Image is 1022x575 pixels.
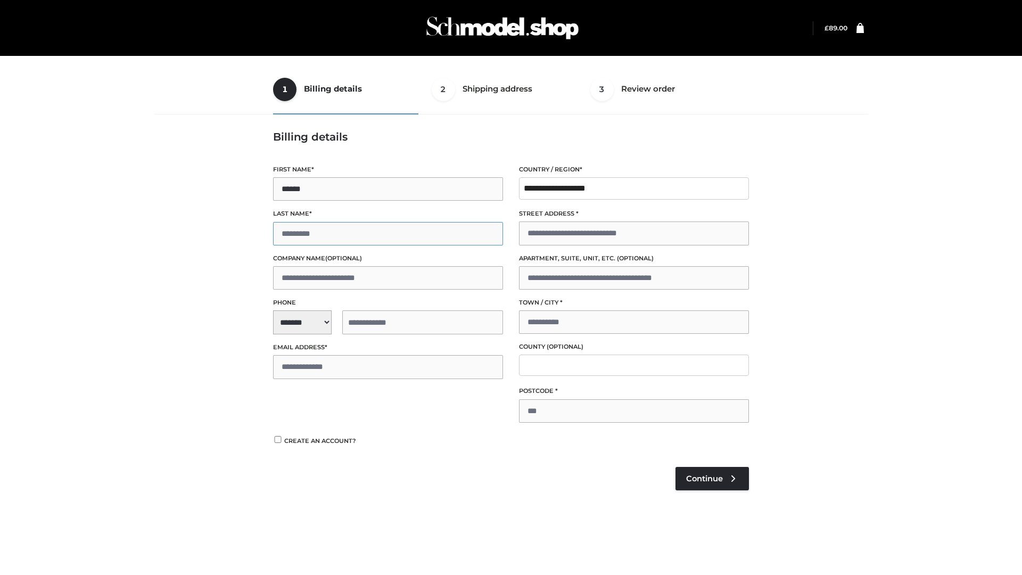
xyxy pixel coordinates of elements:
label: Street address [519,209,749,219]
label: First name [273,165,503,175]
label: Company name [273,253,503,264]
label: Last name [273,209,503,219]
a: £89.00 [825,24,847,32]
label: Phone [273,298,503,308]
span: (optional) [617,254,654,262]
span: (optional) [325,254,362,262]
bdi: 89.00 [825,24,847,32]
a: Continue [675,467,749,490]
label: Email address [273,342,503,352]
label: Town / City [519,298,749,308]
span: £ [825,24,829,32]
input: Create an account? [273,436,283,443]
label: Country / Region [519,165,749,175]
label: Apartment, suite, unit, etc. [519,253,749,264]
label: Postcode [519,386,749,396]
h3: Billing details [273,130,749,143]
span: Create an account? [284,437,356,445]
label: County [519,342,749,352]
span: Continue [686,474,723,483]
img: Schmodel Admin 964 [423,7,582,49]
span: (optional) [547,343,583,350]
